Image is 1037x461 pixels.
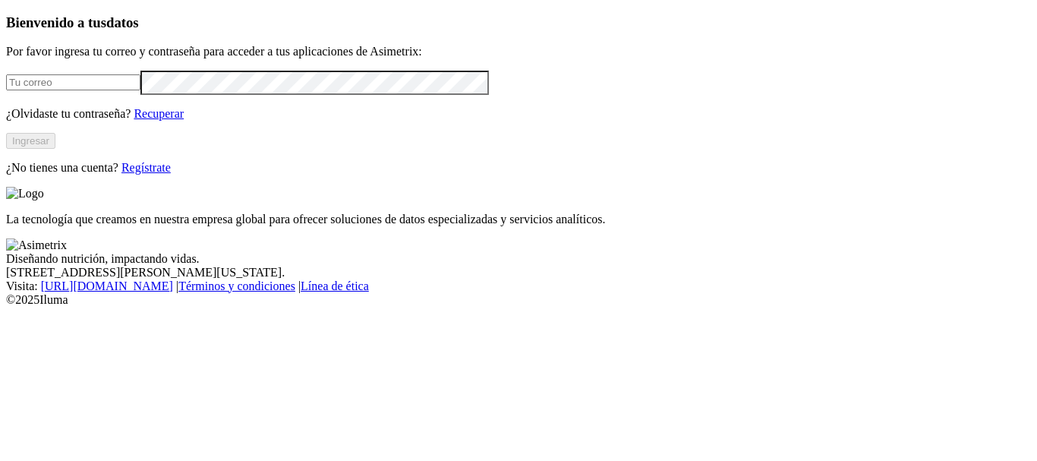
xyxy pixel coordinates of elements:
p: ¿Olvidaste tu contraseña? [6,107,1031,121]
p: ¿No tienes una cuenta? [6,161,1031,175]
div: Diseñando nutrición, impactando vidas. [6,252,1031,266]
div: © 2025 Iluma [6,293,1031,307]
h3: Bienvenido a tus [6,14,1031,31]
div: [STREET_ADDRESS][PERSON_NAME][US_STATE]. [6,266,1031,279]
a: [URL][DOMAIN_NAME] [41,279,173,292]
div: Visita : | | [6,279,1031,293]
a: Regístrate [121,161,171,174]
input: Tu correo [6,74,140,90]
p: Por favor ingresa tu correo y contraseña para acceder a tus aplicaciones de Asimetrix: [6,45,1031,58]
p: La tecnología que creamos en nuestra empresa global para ofrecer soluciones de datos especializad... [6,213,1031,226]
button: Ingresar [6,133,55,149]
a: Línea de ética [301,279,369,292]
span: datos [106,14,139,30]
a: Términos y condiciones [178,279,295,292]
img: Asimetrix [6,238,67,252]
img: Logo [6,187,44,201]
a: Recuperar [134,107,184,120]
